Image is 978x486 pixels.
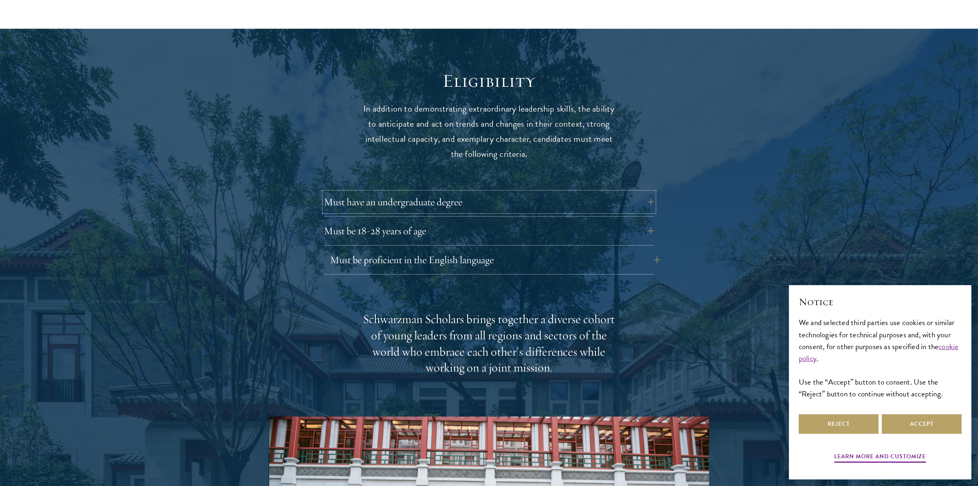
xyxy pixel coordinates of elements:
[835,451,926,464] button: Learn more and customize
[324,192,654,212] button: Must have an undergraduate degree
[330,250,660,270] button: Must be proficient in the English language
[799,317,962,399] div: We and selected third parties use cookies or similar technologies for technical purposes and, wit...
[799,295,962,309] h2: Notice
[882,414,962,434] button: Accept
[799,414,879,434] button: Reject
[363,311,615,376] div: Schwarzman Scholars brings together a diverse cohort of young leaders from all regions and sector...
[363,101,615,162] p: In addition to demonstrating extraordinary leadership skills, the ability to anticipate and act o...
[363,70,615,92] h2: Eligibility
[324,221,654,241] button: Must be 18-28 years of age
[799,341,959,364] a: cookie policy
